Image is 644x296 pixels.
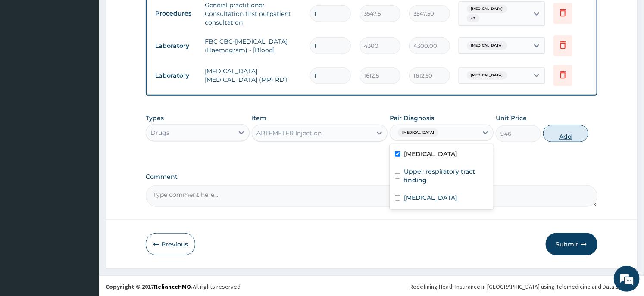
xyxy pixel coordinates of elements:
label: Item [252,114,266,122]
label: Types [146,115,164,122]
strong: Copyright © 2017 . [106,283,193,290]
td: Procedures [151,6,200,22]
textarea: Type your message and hit 'Enter' [4,201,164,231]
span: [MEDICAL_DATA] [467,41,507,50]
div: Drugs [150,128,169,137]
button: Submit [546,233,597,255]
td: Laboratory [151,68,200,84]
button: Add [543,125,588,142]
button: Previous [146,233,195,255]
label: Unit Price [496,114,527,122]
span: We're online! [50,91,119,178]
div: Minimize live chat window [141,4,162,25]
span: [MEDICAL_DATA] [467,71,507,80]
div: Redefining Heath Insurance in [GEOGRAPHIC_DATA] using Telemedicine and Data Science! [410,282,638,291]
td: [MEDICAL_DATA] [MEDICAL_DATA] (MP) RDT [200,62,305,88]
label: Upper respiratory tract finding [404,167,488,184]
label: Comment [146,173,597,181]
td: Laboratory [151,38,200,54]
label: Pair Diagnosis [390,114,434,122]
div: ARTEMETER Injection [256,129,322,137]
label: [MEDICAL_DATA] [404,150,457,158]
td: FBC CBC-[MEDICAL_DATA] (Haemogram) - [Blood] [200,33,305,59]
label: [MEDICAL_DATA] [404,193,457,202]
img: d_794563401_company_1708531726252_794563401 [16,43,35,65]
div: Chat with us now [45,48,145,59]
span: + 2 [467,14,480,23]
span: [MEDICAL_DATA] [398,128,438,137]
span: [MEDICAL_DATA] [467,5,507,13]
a: RelianceHMO [154,283,191,290]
